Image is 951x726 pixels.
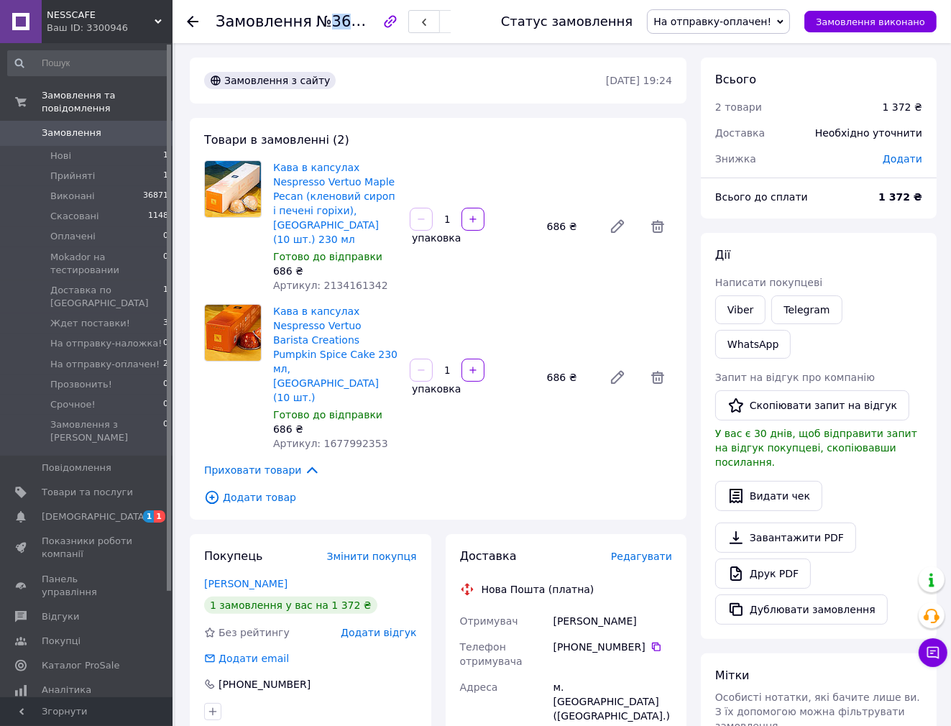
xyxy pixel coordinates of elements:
span: Знижка [715,153,756,165]
span: У вас є 30 днів, щоб відправити запит на відгук покупцеві, скопіювавши посилання. [715,428,917,468]
img: Кава в капсулах Nespresso Vertuo Maple Pecan (кленовий сироп і печені горіхи), Швейцарія (10 шт.)... [205,161,261,217]
span: 1 [163,284,168,310]
a: Редагувати [603,212,632,241]
a: Кава в капсулах Nespresso Vertuo Barista Creations Pumpkin Spice Cake 230 мл, [GEOGRAPHIC_DATA] (... [273,305,398,403]
div: Додати email [203,651,290,666]
div: Повернутися назад [187,14,198,29]
span: Всього до сплати [715,191,808,203]
span: Показники роботи компанії [42,535,133,561]
span: 1 [154,510,165,523]
span: Редагувати [611,551,672,562]
div: [PHONE_NUMBER] [217,677,312,691]
span: Готово до відправки [273,409,382,421]
span: На отправку-оплачен! [50,358,160,371]
span: Приховати товари [204,462,320,478]
div: Додати email [217,651,290,666]
span: Нові [50,150,71,162]
span: Срочное! [50,398,96,411]
div: [PHONE_NUMBER] [553,640,672,654]
a: Завантажити PDF [715,523,856,553]
span: 1 [163,150,168,162]
span: Доставка по [GEOGRAPHIC_DATA] [50,284,163,310]
span: 36871 [143,190,168,203]
span: Мітки [715,668,750,682]
span: Повідомлення [42,461,111,474]
span: Товари в замовленні (2) [204,133,349,147]
span: Дії [715,248,730,262]
a: [PERSON_NAME] [204,578,288,589]
div: 1 замовлення у вас на 1 372 ₴ [204,597,377,614]
span: 2 [163,358,168,371]
span: Товари та послуги [42,486,133,499]
span: Доставка [715,127,765,139]
div: Ваш ID: 3300946 [47,22,173,35]
span: 0 [163,230,168,243]
span: 2 товари [715,101,762,113]
span: Каталог ProSale [42,659,119,672]
span: Замовлення [216,13,312,30]
div: Необхідно уточнити [807,117,931,149]
div: упаковка [408,231,462,245]
span: Аналітика [42,684,91,697]
span: Панель управління [42,573,133,599]
span: Артикул: 2134161342 [273,280,388,291]
span: 0 [163,398,168,411]
span: Доставка [460,549,517,563]
span: Отримувач [460,615,518,627]
span: №364065897 [316,12,418,30]
span: 3 [163,317,168,330]
a: Telegram [771,295,842,324]
button: Дублювати замовлення [715,594,888,625]
input: Пошук [7,50,170,76]
button: Скопіювати запит на відгук [715,390,909,421]
span: [DEMOGRAPHIC_DATA] [42,510,148,523]
div: Статус замовлення [501,14,633,29]
span: Видалити [643,212,672,241]
div: 686 ₴ [273,422,398,436]
b: 1 372 ₴ [878,191,922,203]
span: Замовлення та повідомлення [42,89,173,115]
button: Замовлення виконано [804,11,937,32]
span: Додати [883,153,922,165]
a: Друк PDF [715,559,811,589]
div: упаковка [408,382,462,396]
span: Запит на відгук про компанію [715,372,875,383]
span: Телефон отримувача [460,641,523,667]
span: Готово до відправки [273,251,382,262]
span: Ждет поставки! [50,317,130,330]
span: Замовлення виконано [816,17,925,27]
span: Замовлення з [PERSON_NAME] [50,418,163,444]
span: Mokador на тестировании [50,251,163,277]
div: Замовлення з сайту [204,72,336,89]
span: Видалити [643,363,672,392]
span: Адреса [460,681,498,693]
span: Без рейтингу [219,627,290,638]
a: WhatsApp [715,330,791,359]
span: 0 [163,418,168,444]
time: [DATE] 19:24 [606,75,672,86]
img: Кава в капсулах Nespresso Vertuo Barista Creations Pumpkin Spice Cake 230 мл, Швейцарія (10 шт.) [205,305,261,361]
span: На отправку-оплачен! [653,16,771,27]
span: Скасовані [50,210,99,223]
div: [PERSON_NAME] [551,608,675,634]
span: 0 [163,337,168,350]
a: Viber [715,295,766,324]
span: 1 [143,510,155,523]
span: 1 [163,170,168,183]
span: NESSCAFE [47,9,155,22]
span: Оплачені [50,230,96,243]
span: Покупець [204,549,263,563]
button: Видати чек [715,481,822,511]
span: Виконані [50,190,95,203]
span: Артикул: 1677992353 [273,438,388,449]
div: 1 372 ₴ [883,100,922,114]
div: 686 ₴ [541,216,597,236]
span: Змінити покупця [327,551,417,562]
span: 0 [163,378,168,391]
a: Кава в капсулах Nespresso Vertuo Maple Pecan (кленовий сироп і печені горіхи), [GEOGRAPHIC_DATA] ... [273,162,395,245]
button: Чат з покупцем [919,638,947,667]
a: Редагувати [603,363,632,392]
span: Замовлення [42,127,101,139]
span: Додати товар [204,490,672,505]
span: Всього [715,73,756,86]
